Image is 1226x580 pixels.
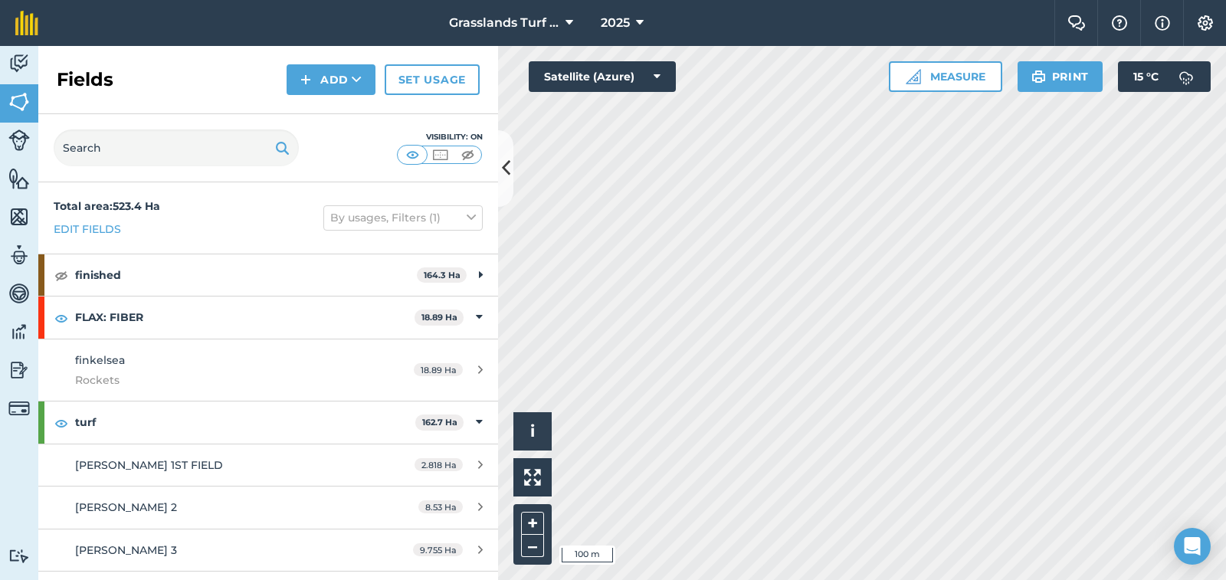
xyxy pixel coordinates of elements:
img: svg+xml;base64,PHN2ZyB4bWxucz0iaHR0cDovL3d3dy53My5vcmcvMjAwMC9zdmciIHdpZHRoPSIxOCIgaGVpZ2h0PSIyNC... [54,414,68,432]
img: svg+xml;base64,PD94bWwgdmVyc2lvbj0iMS4wIiBlbmNvZGluZz0idXRmLTgiPz4KPCEtLSBHZW5lcmF0b3I6IEFkb2JlIE... [8,398,30,419]
div: Open Intercom Messenger [1174,528,1211,565]
img: Ruler icon [906,69,921,84]
img: svg+xml;base64,PHN2ZyB4bWxucz0iaHR0cDovL3d3dy53My5vcmcvMjAwMC9zdmciIHdpZHRoPSI1MCIgaGVpZ2h0PSI0MC... [458,147,477,162]
img: svg+xml;base64,PD94bWwgdmVyc2lvbj0iMS4wIiBlbmNvZGluZz0idXRmLTgiPz4KPCEtLSBHZW5lcmF0b3I6IEFkb2JlIE... [8,129,30,151]
img: svg+xml;base64,PHN2ZyB4bWxucz0iaHR0cDovL3d3dy53My5vcmcvMjAwMC9zdmciIHdpZHRoPSI1MCIgaGVpZ2h0PSI0MC... [403,147,422,162]
img: svg+xml;base64,PHN2ZyB4bWxucz0iaHR0cDovL3d3dy53My5vcmcvMjAwMC9zdmciIHdpZHRoPSIxOCIgaGVpZ2h0PSIyNC... [54,309,68,327]
a: Edit fields [54,221,121,238]
span: [PERSON_NAME] 2 [75,500,177,514]
span: finkelsea [75,353,125,367]
span: 2025 [601,14,630,32]
button: 15 °C [1118,61,1211,92]
a: Set usage [385,64,480,95]
button: Add [287,64,375,95]
span: Rockets [75,372,363,388]
img: svg+xml;base64,PD94bWwgdmVyc2lvbj0iMS4wIiBlbmNvZGluZz0idXRmLTgiPz4KPCEtLSBHZW5lcmF0b3I6IEFkb2JlIE... [8,282,30,305]
img: A question mark icon [1110,15,1129,31]
span: i [530,421,535,441]
span: [PERSON_NAME] 3 [75,543,177,557]
a: [PERSON_NAME] 39.755 Ha [38,529,498,571]
img: fieldmargin Logo [15,11,38,35]
strong: finished [75,254,417,296]
img: Four arrows, one pointing top left, one top right, one bottom right and the last bottom left [524,469,541,486]
button: Measure [889,61,1002,92]
img: svg+xml;base64,PHN2ZyB4bWxucz0iaHR0cDovL3d3dy53My5vcmcvMjAwMC9zdmciIHdpZHRoPSIxNyIgaGVpZ2h0PSIxNy... [1155,14,1170,32]
span: 2.818 Ha [415,458,463,471]
button: Print [1018,61,1103,92]
span: Grasslands Turf farm [449,14,559,32]
img: A cog icon [1196,15,1215,31]
img: svg+xml;base64,PHN2ZyB4bWxucz0iaHR0cDovL3d3dy53My5vcmcvMjAwMC9zdmciIHdpZHRoPSI1NiIgaGVpZ2h0PSI2MC... [8,90,30,113]
strong: 162.7 Ha [422,417,457,428]
a: [PERSON_NAME] 28.53 Ha [38,487,498,528]
span: 8.53 Ha [418,500,463,513]
img: svg+xml;base64,PHN2ZyB4bWxucz0iaHR0cDovL3d3dy53My5vcmcvMjAwMC9zdmciIHdpZHRoPSIxOSIgaGVpZ2h0PSIyNC... [1031,67,1046,86]
img: svg+xml;base64,PD94bWwgdmVyc2lvbj0iMS4wIiBlbmNvZGluZz0idXRmLTgiPz4KPCEtLSBHZW5lcmF0b3I6IEFkb2JlIE... [8,549,30,563]
strong: Total area : 523.4 Ha [54,199,160,213]
button: By usages, Filters (1) [323,205,483,230]
img: svg+xml;base64,PHN2ZyB4bWxucz0iaHR0cDovL3d3dy53My5vcmcvMjAwMC9zdmciIHdpZHRoPSIxOSIgaGVpZ2h0PSIyNC... [275,139,290,157]
span: 15 ° C [1133,61,1159,92]
img: svg+xml;base64,PD94bWwgdmVyc2lvbj0iMS4wIiBlbmNvZGluZz0idXRmLTgiPz4KPCEtLSBHZW5lcmF0b3I6IEFkb2JlIE... [8,244,30,267]
img: svg+xml;base64,PD94bWwgdmVyc2lvbj0iMS4wIiBlbmNvZGluZz0idXRmLTgiPz4KPCEtLSBHZW5lcmF0b3I6IEFkb2JlIE... [1171,61,1201,92]
a: [PERSON_NAME] 1ST FIELD2.818 Ha [38,444,498,486]
button: i [513,412,552,451]
h2: Fields [57,67,113,92]
span: 9.755 Ha [413,543,463,556]
div: Visibility: On [397,131,483,143]
img: svg+xml;base64,PHN2ZyB4bWxucz0iaHR0cDovL3d3dy53My5vcmcvMjAwMC9zdmciIHdpZHRoPSIxOCIgaGVpZ2h0PSIyNC... [54,266,68,284]
img: svg+xml;base64,PHN2ZyB4bWxucz0iaHR0cDovL3d3dy53My5vcmcvMjAwMC9zdmciIHdpZHRoPSIxNCIgaGVpZ2h0PSIyNC... [300,70,311,89]
img: svg+xml;base64,PD94bWwgdmVyc2lvbj0iMS4wIiBlbmNvZGluZz0idXRmLTgiPz4KPCEtLSBHZW5lcmF0b3I6IEFkb2JlIE... [8,320,30,343]
div: FLAX: FIBER18.89 Ha [38,297,498,338]
button: – [521,535,544,557]
button: Satellite (Azure) [529,61,676,92]
strong: 18.89 Ha [421,312,457,323]
img: Two speech bubbles overlapping with the left bubble in the forefront [1067,15,1086,31]
button: + [521,512,544,535]
div: finished164.3 Ha [38,254,498,296]
div: turf162.7 Ha [38,401,498,443]
img: svg+xml;base64,PHN2ZyB4bWxucz0iaHR0cDovL3d3dy53My5vcmcvMjAwMC9zdmciIHdpZHRoPSI1NiIgaGVpZ2h0PSI2MC... [8,167,30,190]
strong: 164.3 Ha [424,270,461,280]
span: 18.89 Ha [414,363,463,376]
span: [PERSON_NAME] 1ST FIELD [75,458,223,472]
img: svg+xml;base64,PHN2ZyB4bWxucz0iaHR0cDovL3d3dy53My5vcmcvMjAwMC9zdmciIHdpZHRoPSI1NiIgaGVpZ2h0PSI2MC... [8,205,30,228]
img: svg+xml;base64,PD94bWwgdmVyc2lvbj0iMS4wIiBlbmNvZGluZz0idXRmLTgiPz4KPCEtLSBHZW5lcmF0b3I6IEFkb2JlIE... [8,52,30,75]
img: svg+xml;base64,PHN2ZyB4bWxucz0iaHR0cDovL3d3dy53My5vcmcvMjAwMC9zdmciIHdpZHRoPSI1MCIgaGVpZ2h0PSI0MC... [431,147,450,162]
img: svg+xml;base64,PD94bWwgdmVyc2lvbj0iMS4wIiBlbmNvZGluZz0idXRmLTgiPz4KPCEtLSBHZW5lcmF0b3I6IEFkb2JlIE... [8,359,30,382]
strong: turf [75,401,415,443]
a: finkelseaRockets18.89 Ha [38,339,498,401]
strong: FLAX: FIBER [75,297,415,338]
input: Search [54,129,299,166]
